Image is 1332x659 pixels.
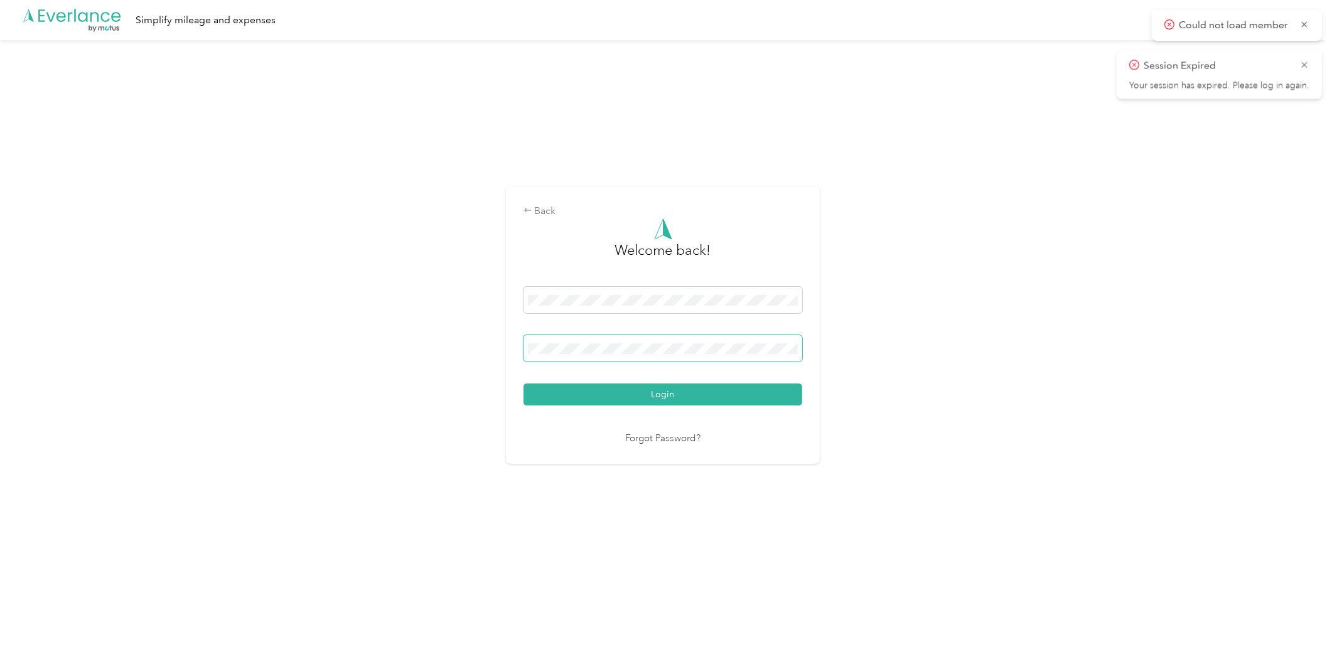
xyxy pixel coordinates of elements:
[1144,58,1291,73] p: Session Expired
[524,383,802,405] button: Login
[524,204,802,219] div: Back
[1179,18,1291,33] p: Could not load member
[615,240,711,274] h3: greeting
[1129,80,1309,91] p: Your session has expired. Please log in again.
[625,432,701,446] a: Forgot Password?
[136,13,276,28] div: Simplify mileage and expenses
[1262,589,1332,659] iframe: Everlance-gr Chat Button Frame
